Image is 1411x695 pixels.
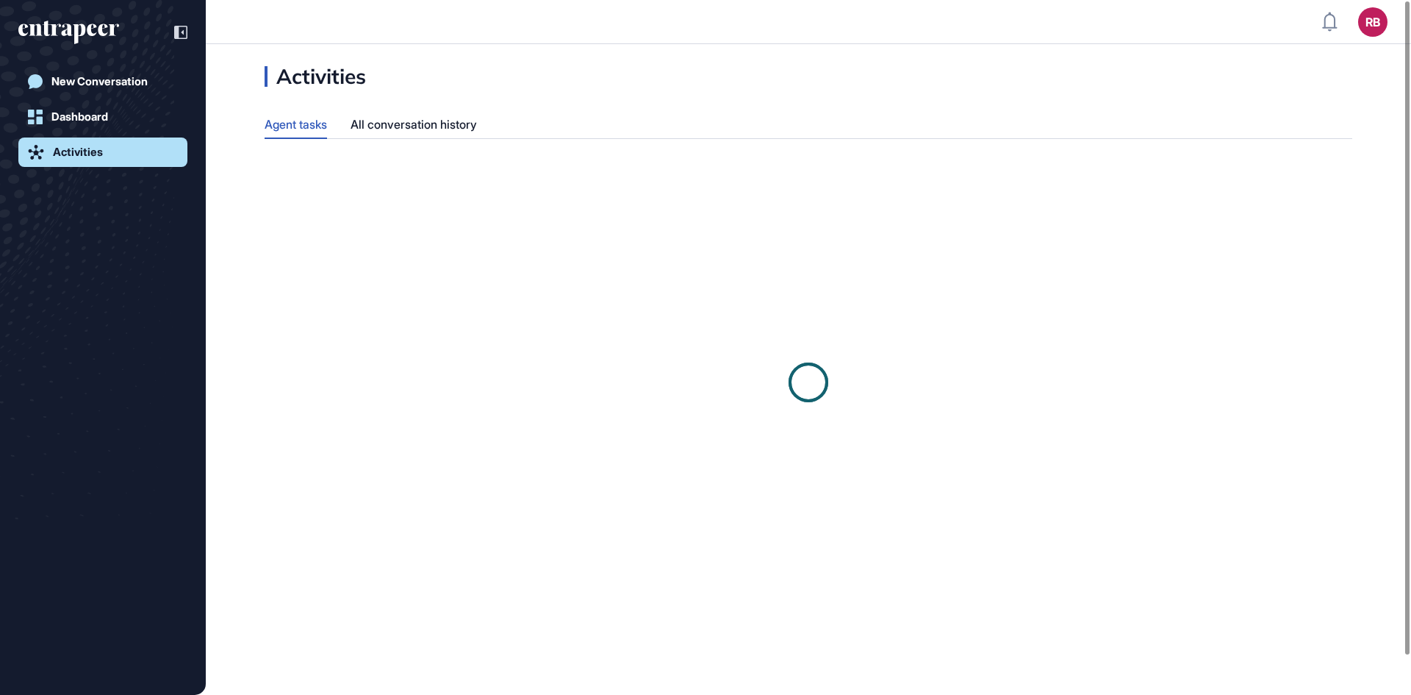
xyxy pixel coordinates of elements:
button: RB [1358,7,1387,37]
div: entrapeer-logo [18,21,119,44]
div: New Conversation [51,75,148,88]
div: Dashboard [51,110,108,124]
div: Activities [265,66,366,87]
a: Dashboard [18,102,187,132]
div: Activities [53,146,103,159]
div: All conversation history [351,110,477,139]
a: New Conversation [18,67,187,96]
div: Agent tasks [265,110,327,138]
a: Activities [18,138,187,167]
